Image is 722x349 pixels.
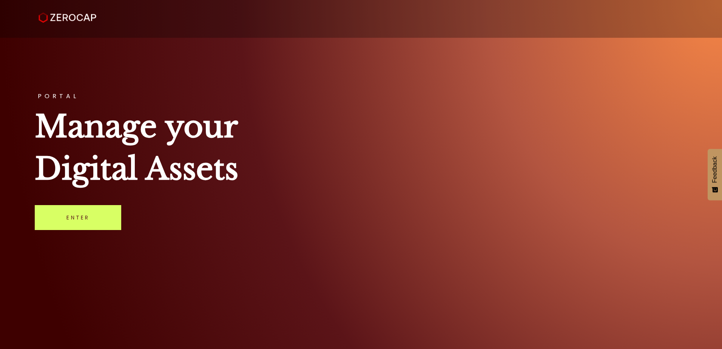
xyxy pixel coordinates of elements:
button: Feedback - Show survey [708,149,722,200]
a: Enter [35,205,121,230]
h3: PORTAL [35,93,687,99]
span: Feedback [711,156,718,183]
h1: Manage your Digital Assets [35,105,687,190]
img: ZeroCap [39,12,96,23]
